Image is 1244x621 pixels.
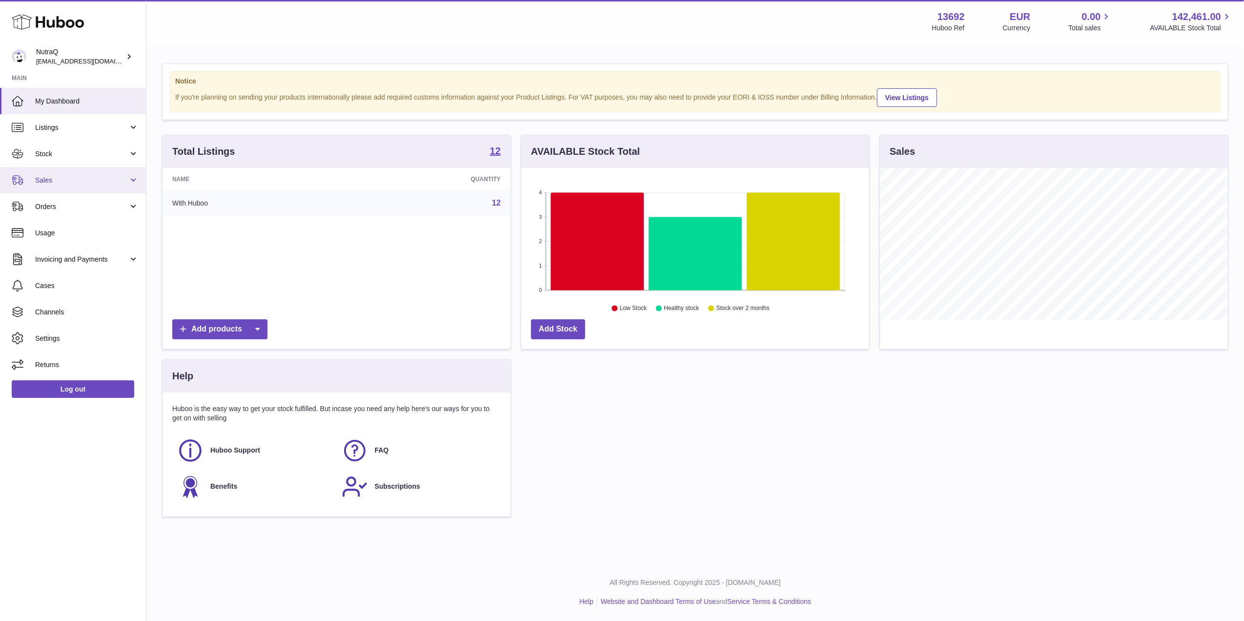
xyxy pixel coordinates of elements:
a: Benefits [177,474,332,500]
span: Listings [35,123,128,132]
a: 142,461.00 AVAILABLE Stock Total [1150,10,1232,33]
span: 0.00 [1082,10,1101,23]
div: Currency [1003,23,1031,33]
p: Huboo is the easy way to get your stock fulfilled. But incase you need any help here's our ways f... [172,404,501,423]
a: 12 [492,199,501,207]
span: Usage [35,228,139,238]
text: Stock over 2 months [716,305,770,312]
div: Huboo Ref [932,23,965,33]
strong: EUR [1010,10,1030,23]
h3: Sales [890,145,915,158]
span: FAQ [375,446,389,455]
text: Healthy stock [664,305,699,312]
strong: 13692 [938,10,965,23]
span: Invoicing and Payments [35,255,128,264]
a: Add products [172,319,267,339]
td: With Huboo [163,190,346,216]
a: Log out [12,380,134,398]
a: Website and Dashboard Terms of Use [601,598,716,605]
div: If you're planning on sending your products internationally please add required customs informati... [175,87,1215,107]
li: and [597,597,811,606]
div: NutraQ [36,47,124,66]
a: Huboo Support [177,437,332,464]
th: Name [163,168,346,190]
span: Returns [35,360,139,370]
strong: Notice [175,77,1215,86]
text: 2 [539,238,542,244]
span: Cases [35,281,139,290]
a: 0.00 Total sales [1068,10,1112,33]
p: All Rights Reserved. Copyright 2025 - [DOMAIN_NAME] [154,578,1236,587]
a: FAQ [342,437,496,464]
a: Add Stock [531,319,585,339]
span: Huboo Support [210,446,260,455]
text: Low Stock [620,305,647,312]
text: 1 [539,263,542,269]
h3: AVAILABLE Stock Total [531,145,640,158]
th: Quantity [346,168,510,190]
span: Settings [35,334,139,343]
span: Benefits [210,482,237,491]
span: [EMAIL_ADDRESS][DOMAIN_NAME] [36,57,143,65]
span: Orders [35,202,128,211]
text: 4 [539,189,542,195]
text: 3 [539,214,542,220]
span: Subscriptions [375,482,420,491]
span: My Dashboard [35,97,139,106]
a: Service Terms & Conditions [727,598,811,605]
span: Total sales [1068,23,1112,33]
img: log@nutraq.com [12,49,26,64]
span: AVAILABLE Stock Total [1150,23,1232,33]
h3: Total Listings [172,145,235,158]
a: View Listings [877,88,937,107]
span: Stock [35,149,128,159]
text: 0 [539,287,542,293]
span: 142,461.00 [1172,10,1221,23]
h3: Help [172,370,193,383]
a: 12 [490,146,501,158]
span: Sales [35,176,128,185]
strong: 12 [490,146,501,156]
span: Channels [35,308,139,317]
a: Help [579,598,593,605]
a: Subscriptions [342,474,496,500]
